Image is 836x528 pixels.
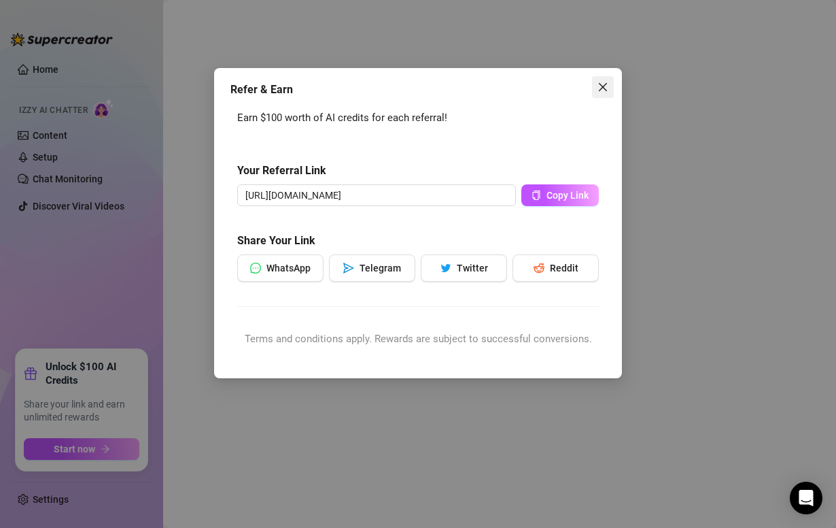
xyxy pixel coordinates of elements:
[592,76,614,98] button: Close
[592,82,614,93] span: Close
[237,331,599,348] div: Terms and conditions apply. Rewards are subject to successful conversions.
[237,233,599,249] h5: Share Your Link
[534,263,544,274] span: reddit
[230,82,606,98] div: Refer & Earn
[237,163,599,179] h5: Your Referral Link
[250,263,261,274] span: message
[329,254,415,282] button: sendTelegram
[457,263,488,274] span: Twitter
[550,263,578,274] span: Reddit
[440,263,451,274] span: twitter
[237,254,324,282] button: messageWhatsApp
[360,263,401,274] span: Telegram
[343,263,354,274] span: send
[421,254,507,282] button: twitterTwitter
[512,254,599,282] button: redditReddit
[790,482,822,514] div: Open Intercom Messenger
[597,82,608,93] span: close
[546,190,589,201] span: Copy Link
[521,184,599,206] button: Copy Link
[237,110,599,127] div: Earn $100 worth of AI credits for each referral!
[266,263,311,274] span: WhatsApp
[532,191,541,200] span: copy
